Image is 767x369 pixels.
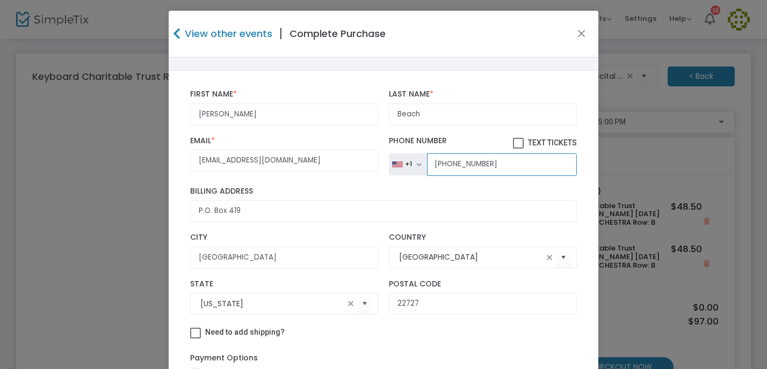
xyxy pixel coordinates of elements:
[399,252,543,263] input: Select Country
[427,153,577,176] input: Phone Number
[200,298,344,309] input: Select State
[290,26,386,41] h4: Complete Purchase
[575,27,589,41] button: Close
[190,352,258,364] label: Payment Options
[205,328,285,336] span: Need to add shipping?
[543,251,556,264] span: clear
[182,26,272,41] h4: View other events
[389,293,577,315] input: Postal Code
[405,160,412,168] div: +1
[344,297,357,310] span: clear
[190,187,577,196] label: Billing Address
[389,153,427,176] button: +1
[190,150,378,172] input: Email
[389,279,577,289] label: Postal Code
[190,136,378,146] label: Email
[556,246,571,268] button: Select
[190,90,378,99] label: First Name
[190,279,378,289] label: State
[357,293,372,315] button: Select
[528,138,577,147] span: Text Tickets
[389,233,577,242] label: Country
[190,233,378,242] label: City
[190,104,378,126] input: First Name
[389,136,577,149] label: Phone Number
[389,104,577,126] input: Last Name
[389,90,577,99] label: Last Name
[272,24,290,43] span: |
[190,200,577,222] input: Billing Address
[190,247,378,269] input: City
